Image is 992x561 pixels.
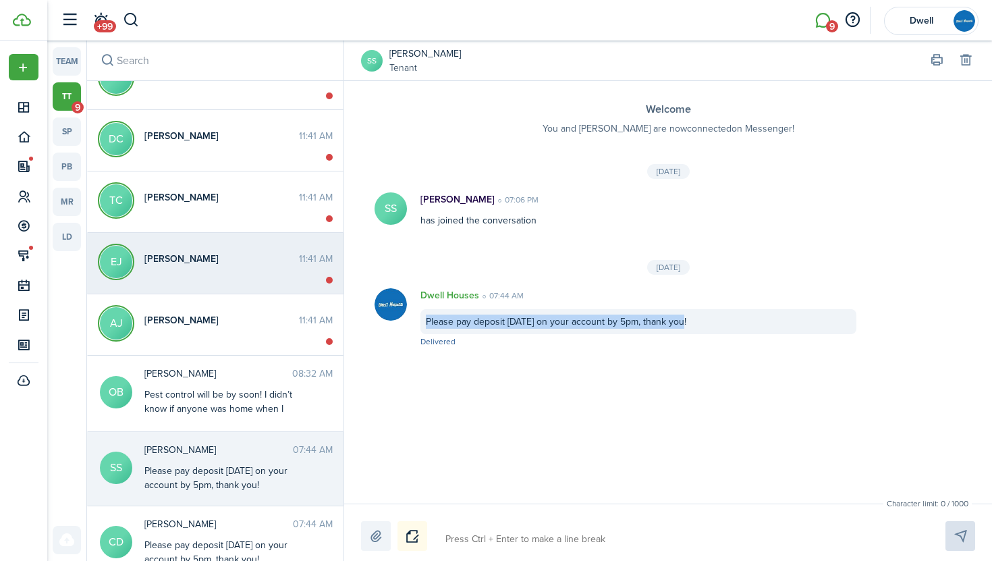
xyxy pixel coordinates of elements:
[144,443,293,457] span: Samantha Simokaitis
[53,117,81,146] a: sp
[57,7,82,33] button: Open sidebar
[841,9,864,32] button: Open resource center
[894,16,948,26] span: Dwell
[293,517,333,531] time: 07:44 AM
[293,443,333,457] time: 07:44 AM
[299,190,333,205] time: 11:41 AM
[123,9,140,32] button: Search
[371,122,965,136] p: You and [PERSON_NAME] are now connected on Messenger!
[13,14,31,26] img: TenantCloud
[647,164,690,179] div: [DATE]
[954,10,975,32] img: Dwell
[495,194,539,206] time: 07:06 PM
[53,82,81,111] a: tt
[479,290,524,302] time: 07:44 AM
[292,367,333,381] time: 08:32 AM
[144,464,313,492] div: Please pay deposit [DATE] on your account by 5pm, thank you!
[299,252,333,266] time: 11:41 AM
[144,388,313,430] div: Pest control will be by soon! I didn’t know if anyone was home when I knocked
[883,498,972,510] small: Character limit: 0 / 1000
[53,153,81,181] a: pb
[956,51,975,70] button: Delete
[299,129,333,143] time: 11:41 AM
[389,47,461,61] a: [PERSON_NAME]
[100,307,132,340] avatar-text: AJ
[9,54,38,80] button: Open menu
[72,101,84,113] span: 9
[87,41,343,80] input: search
[144,129,299,143] span: Delaney Case
[397,521,427,551] button: Notice
[361,50,383,72] a: SS
[100,246,132,278] avatar-text: EJ
[53,223,81,251] a: ld
[389,61,461,75] a: Tenant
[144,517,293,531] span: Carley Davidson
[53,188,81,216] a: mr
[371,101,965,118] h3: Welcome
[100,452,132,484] avatar-text: SS
[100,376,132,408] avatar-text: OB
[420,288,479,302] p: Dwell Houses
[100,184,132,217] avatar-text: TC
[144,367,292,381] span: Olivia Bratcher
[144,252,299,266] span: Ella Jones
[420,336,456,348] span: Delivered
[88,3,113,38] a: Notifications
[100,123,132,155] avatar-text: DC
[420,192,495,207] p: [PERSON_NAME]
[144,190,299,205] span: Ted Case
[420,309,856,334] div: Please pay deposit [DATE] on your account by 5pm, thank you!
[299,313,333,327] time: 11:41 AM
[94,20,116,32] span: +99
[407,192,870,228] div: has joined the conversation
[144,313,299,327] span: Ashley Jones
[375,288,407,321] img: Dwell Houses
[53,47,81,76] a: team
[647,260,690,275] div: [DATE]
[927,51,946,70] button: Print
[375,192,407,225] avatar-text: SS
[98,51,117,70] button: Search
[100,526,132,558] avatar-text: CD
